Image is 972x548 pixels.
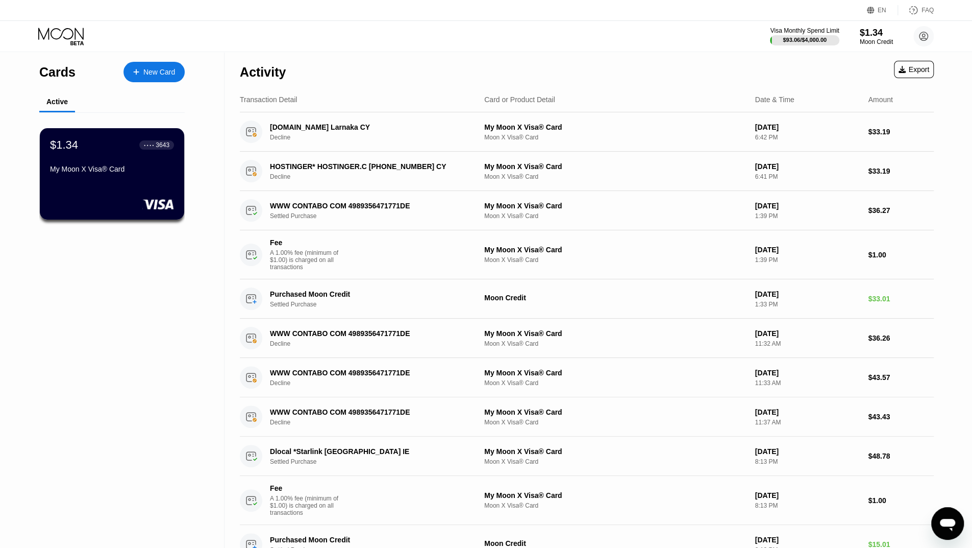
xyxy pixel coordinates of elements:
div: HOSTINGER* HOSTINGER.C [PHONE_NUMBER] CYDeclineMy Moon X Visa® CardMoon X Visa® Card[DATE]6:41 PM... [240,152,934,191]
div: $33.01 [868,295,934,303]
div: WWW CONTABO COM 4989356471771DE [270,202,468,210]
div: My Moon X Visa® Card [484,202,747,210]
div: Decline [270,340,483,347]
div: WWW CONTABO COM 4989356471771DE [270,408,468,416]
div: WWW CONTABO COM 4989356471771DESettled PurchaseMy Moon X Visa® CardMoon X Visa® Card[DATE]1:39 PM... [240,191,934,230]
div: New Card [143,68,175,77]
div: [DATE] [755,290,860,298]
div: 11:37 AM [755,419,860,426]
div: [DATE] [755,123,860,131]
div: WWW CONTABO COM 4989356471771DE [270,329,468,338]
div: Visa Monthly Spend Limit [770,27,839,34]
div: Settled Purchase [270,212,483,220]
div: HOSTINGER* HOSTINGER.C [PHONE_NUMBER] CY [270,162,468,171]
div: 8:13 PM [755,502,860,509]
div: ● ● ● ● [144,144,154,147]
div: Fee [270,484,341,492]
div: [DATE] [755,447,860,456]
div: $33.19 [868,128,934,136]
div: Fee [270,239,341,247]
div: $1.00 [868,251,934,259]
div: My Moon X Visa® Card [484,246,747,254]
div: $36.27 [868,206,934,215]
div: $1.34 [860,28,893,38]
div: New Card [123,62,185,82]
div: My Moon X Visa® Card [50,165,174,173]
div: My Moon X Visa® Card [484,491,747,499]
div: [DATE] [755,536,860,544]
div: $1.34 [50,138,78,152]
div: 1:39 PM [755,212,860,220]
div: [DATE] [755,202,860,210]
div: Export [899,65,929,74]
div: A 1.00% fee (minimum of $1.00) is charged on all transactions [270,249,346,271]
div: Moon X Visa® Card [484,173,747,180]
div: Active [46,98,68,106]
div: Purchased Moon Credit [270,536,468,544]
div: Export [894,61,934,78]
div: [DATE] [755,408,860,416]
div: [DOMAIN_NAME] Larnaka CY [270,123,468,131]
div: Amount [868,96,892,104]
div: $43.57 [868,373,934,382]
div: Moon X Visa® Card [484,256,747,264]
div: Moon X Visa® Card [484,419,747,426]
div: 6:42 PM [755,134,860,141]
div: 1:33 PM [755,301,860,308]
div: Dlocal *Starlink [GEOGRAPHIC_DATA] IE [270,447,468,456]
div: Card or Product Detail [484,96,555,104]
div: Cards [39,65,76,80]
div: Settled Purchase [270,458,483,465]
div: My Moon X Visa® Card [484,329,747,338]
div: Transaction Detail [240,96,297,104]
div: Decline [270,379,483,387]
div: My Moon X Visa® Card [484,369,747,377]
div: Moon X Visa® Card [484,134,747,141]
div: Moon X Visa® Card [484,212,747,220]
div: FeeA 1.00% fee (minimum of $1.00) is charged on all transactionsMy Moon X Visa® CardMoon X Visa® ... [240,476,934,525]
div: 3643 [156,141,169,149]
div: Visa Monthly Spend Limit$93.06/$4,000.00 [770,27,839,45]
div: Decline [270,134,483,141]
div: [DATE] [755,369,860,377]
div: FAQ [921,7,934,14]
div: 6:41 PM [755,173,860,180]
div: Moon X Visa® Card [484,458,747,465]
div: $43.43 [868,413,934,421]
div: $48.78 [868,452,934,460]
div: 1:39 PM [755,256,860,264]
div: EN [867,5,898,15]
div: $33.19 [868,167,934,175]
div: My Moon X Visa® Card [484,408,747,416]
div: FAQ [898,5,934,15]
div: Decline [270,173,483,180]
div: My Moon X Visa® Card [484,447,747,456]
div: [DOMAIN_NAME] Larnaka CYDeclineMy Moon X Visa® CardMoon X Visa® Card[DATE]6:42 PM$33.19 [240,112,934,152]
div: WWW CONTABO COM 4989356471771DE [270,369,468,377]
div: 11:32 AM [755,340,860,347]
div: Settled Purchase [270,301,483,308]
div: WWW CONTABO COM 4989356471771DEDeclineMy Moon X Visa® CardMoon X Visa® Card[DATE]11:32 AM$36.26 [240,319,934,358]
div: Activity [240,65,286,80]
div: WWW CONTABO COM 4989356471771DEDeclineMy Moon X Visa® CardMoon X Visa® Card[DATE]11:33 AM$43.57 [240,358,934,397]
div: My Moon X Visa® Card [484,123,747,131]
div: Moon Credit [484,294,747,302]
div: Moon Credit [860,38,893,45]
div: $1.34● ● ● ●3643My Moon X Visa® Card [40,128,184,220]
div: EN [878,7,886,14]
div: Moon X Visa® Card [484,502,747,509]
div: Purchased Moon Credit [270,290,468,298]
div: Moon X Visa® Card [484,340,747,347]
div: $1.34Moon Credit [860,28,893,45]
div: FeeA 1.00% fee (minimum of $1.00) is charged on all transactionsMy Moon X Visa® CardMoon X Visa® ... [240,230,934,279]
div: $36.26 [868,334,934,342]
div: $93.06 / $4,000.00 [783,37,827,43]
div: $1.00 [868,496,934,505]
div: 8:13 PM [755,458,860,465]
div: A 1.00% fee (minimum of $1.00) is charged on all transactions [270,495,346,516]
div: Dlocal *Starlink [GEOGRAPHIC_DATA] IESettled PurchaseMy Moon X Visa® CardMoon X Visa® Card[DATE]8... [240,437,934,476]
div: My Moon X Visa® Card [484,162,747,171]
div: [DATE] [755,329,860,338]
div: [DATE] [755,491,860,499]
